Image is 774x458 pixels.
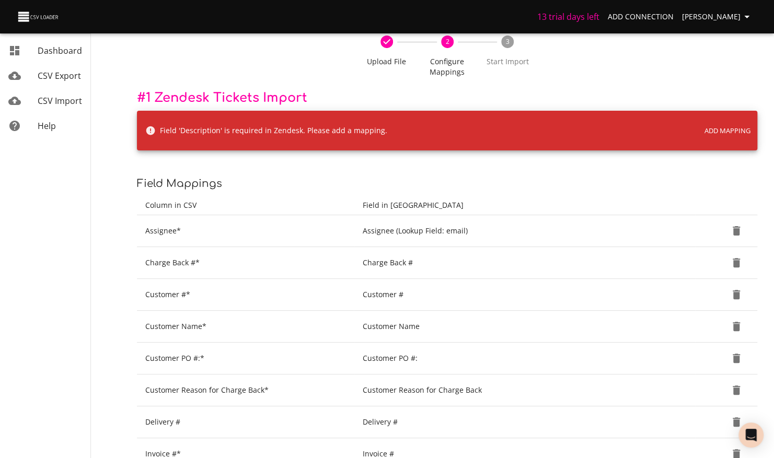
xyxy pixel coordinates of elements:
td: Assignee (Lookup Field: email) [354,215,695,247]
a: Add Connection [604,7,678,27]
td: Customer Reason for Charge Back [354,374,695,406]
button: Delete [724,409,749,434]
th: Column in CSV [137,196,354,215]
span: Add Connection [608,10,674,24]
button: Delete [724,314,749,339]
span: Upload File [361,56,413,67]
td: Customer # [354,279,695,311]
button: Delete [724,218,749,243]
span: Dashboard [38,45,82,56]
span: CSV Import [38,95,82,107]
h6: 13 trial days left [537,9,599,24]
button: Delete [724,378,749,403]
span: Configure Mappings [421,56,473,77]
span: Start Import [481,56,534,67]
td: Delivery # [137,406,354,438]
td: Customer Name* [137,311,354,343]
td: Customer PO #: [354,343,695,374]
div: Open Intercom Messenger [738,422,764,448]
td: Customer #* [137,279,354,311]
button: Add Mapping [702,123,753,139]
button: [PERSON_NAME] [678,7,757,27]
span: Help [38,120,56,132]
td: Delivery # [354,406,695,438]
button: Delete [724,282,749,307]
td: Customer Reason for Charge Back* [137,374,354,406]
td: Charge Back #* [137,247,354,279]
td: Assignee* [137,215,354,247]
span: CSV Export [38,70,81,81]
span: Field Mappings [137,178,222,190]
span: Add Mapping [704,125,750,137]
td: Charge Back # [354,247,695,279]
button: Delete [724,346,749,371]
th: Field in [GEOGRAPHIC_DATA] [354,196,695,215]
td: Customer Name [354,311,695,343]
img: CSV Loader [17,9,61,24]
span: # 1 Zendesk Tickets Import [137,91,307,105]
text: 3 [506,37,510,46]
span: [PERSON_NAME] [682,10,753,24]
td: Customer PO #:* [137,343,354,374]
text: 2 [445,37,449,46]
p: Field 'Description' is required in Zendesk. Please add a mapping. [160,125,387,136]
button: Delete [724,250,749,275]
